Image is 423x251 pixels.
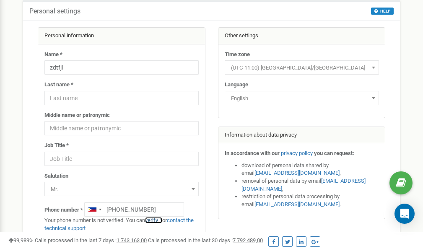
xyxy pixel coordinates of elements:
[38,28,205,44] div: Personal information
[44,121,199,135] input: Middle name or patronymic
[44,172,68,180] label: Salutation
[44,217,199,232] p: Your phone number is not verified. You can or
[225,81,248,89] label: Language
[225,150,280,156] strong: In accordance with our
[371,8,394,15] button: HELP
[241,177,379,193] li: removal of personal data by email ,
[254,201,340,207] a: [EMAIL_ADDRESS][DOMAIN_NAME]
[44,60,199,75] input: Name
[44,152,199,166] input: Job Title
[145,217,162,223] a: verify it
[394,204,415,224] div: Open Intercom Messenger
[225,91,379,105] span: English
[225,60,379,75] span: (UTC-11:00) Pacific/Midway
[44,206,83,214] label: Phone number *
[117,237,147,243] u: 1 743 163,00
[84,202,184,217] input: +1-800-555-55-55
[44,81,73,89] label: Last name *
[29,8,80,15] h5: Personal settings
[85,203,104,216] div: Telephone country code
[8,237,34,243] span: 99,989%
[228,62,376,74] span: (UTC-11:00) Pacific/Midway
[148,237,263,243] span: Calls processed in the last 30 days :
[314,150,354,156] strong: you can request:
[44,111,110,119] label: Middle name or patronymic
[44,91,199,105] input: Last name
[241,193,379,208] li: restriction of personal data processing by email .
[44,217,194,231] a: contact the technical support
[228,93,376,104] span: English
[225,51,250,59] label: Time zone
[281,150,313,156] a: privacy policy
[44,142,69,150] label: Job Title *
[218,127,385,144] div: Information about data privacy
[241,162,379,177] li: download of personal data shared by email ,
[218,28,385,44] div: Other settings
[35,237,147,243] span: Calls processed in the last 7 days :
[44,51,62,59] label: Name *
[47,184,196,195] span: Mr.
[254,170,340,176] a: [EMAIL_ADDRESS][DOMAIN_NAME]
[44,182,199,196] span: Mr.
[233,237,263,243] u: 7 792 489,00
[241,178,366,192] a: [EMAIL_ADDRESS][DOMAIN_NAME]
